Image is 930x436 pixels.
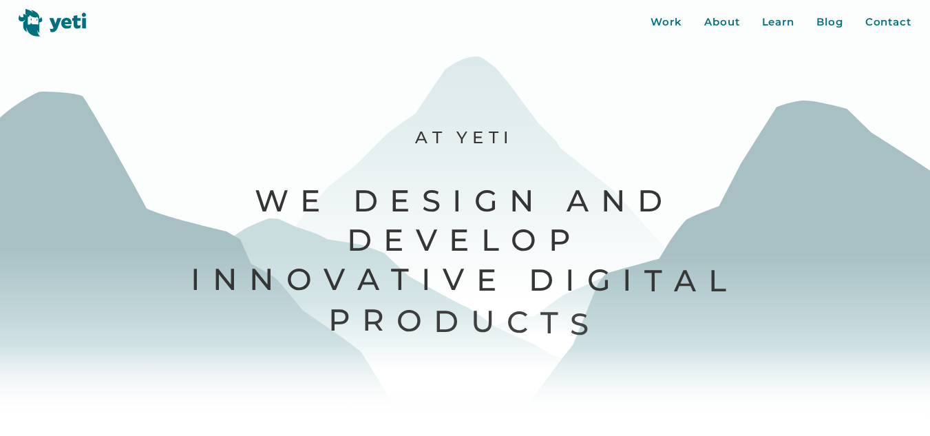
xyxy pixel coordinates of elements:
span: l [708,262,739,301]
span: t [540,304,571,344]
img: Yeti logo [19,9,87,37]
a: Contact [865,14,911,30]
a: About [704,14,740,30]
a: Blog [816,14,843,30]
p: At Yeti [190,127,739,149]
span: n [213,260,250,300]
span: I [191,260,213,300]
a: Work [651,14,682,30]
span: c [507,304,540,343]
span: s [570,305,601,344]
a: Learn [762,14,795,30]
